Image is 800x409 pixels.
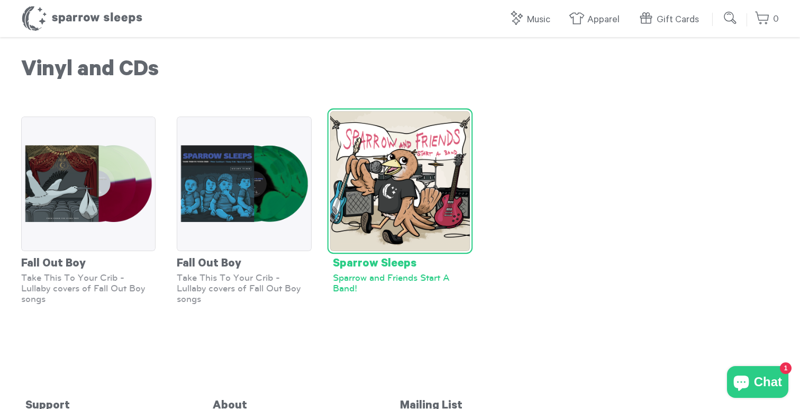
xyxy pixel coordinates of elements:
[21,251,156,272] div: Fall Out Boy
[569,8,625,31] a: Apparel
[21,5,143,32] h1: Sparrow Sleeps
[333,272,467,294] div: Sparrow and Friends Start A Band!
[754,8,779,31] a: 0
[333,117,467,294] a: Sparrow Sleeps Sparrow and Friends Start A Band!
[21,117,156,304] a: Fall Out Boy Take This To Your Crib - Lullaby covers of Fall Out Boy songs
[508,8,556,31] a: Music
[177,117,311,304] a: Fall Out Boy Take This To Your Crib - Lullaby covers of Fall Out Boy songs
[330,111,470,252] img: SparrowAndFriends-StartABand-Cover_grande.png
[720,7,741,29] input: Submit
[177,251,311,272] div: Fall Out Boy
[638,8,704,31] a: Gift Cards
[21,58,779,85] h1: Vinyl and CDs
[333,251,467,272] div: Sparrow Sleeps
[177,117,311,251] img: SS_TTTYC_GREEN_grande.png
[724,366,792,401] inbox-online-store-chat: Shopify online store chat
[21,272,156,304] div: Take This To Your Crib - Lullaby covers of Fall Out Boy songs
[21,117,156,251] img: SS_FUTST_SSEXCLUSIVE_6d2c3e95-2d39-4810-a4f6-2e3a860c2b91_grande.png
[177,272,311,304] div: Take This To Your Crib - Lullaby covers of Fall Out Boy songs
